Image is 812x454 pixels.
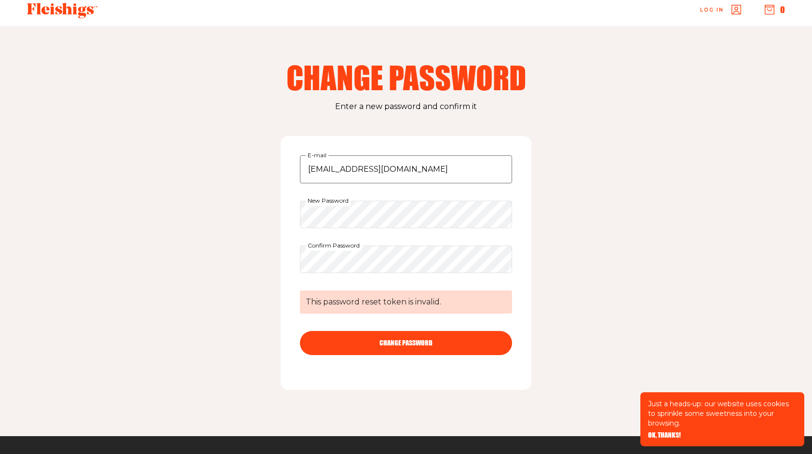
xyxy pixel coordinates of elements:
[300,331,512,355] button: CHANGE PASSWORD
[306,195,351,206] label: New Password
[306,150,328,161] label: E-mail
[700,6,724,14] span: Log in
[300,155,512,183] input: E-mail
[765,4,785,15] button: 0
[300,201,512,228] input: New Password
[648,432,681,439] button: OK, THANKS!
[648,399,797,428] p: Just a heads-up: our website uses cookies to sprinkle some sweetness into your browsing.
[700,5,741,14] a: Log in
[300,246,512,273] input: Confirm Password
[49,100,763,113] p: Enter a new password and confirm it
[300,290,512,314] span: This password reset token is invalid.
[306,240,362,251] label: Confirm Password
[283,62,529,93] h2: Change Password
